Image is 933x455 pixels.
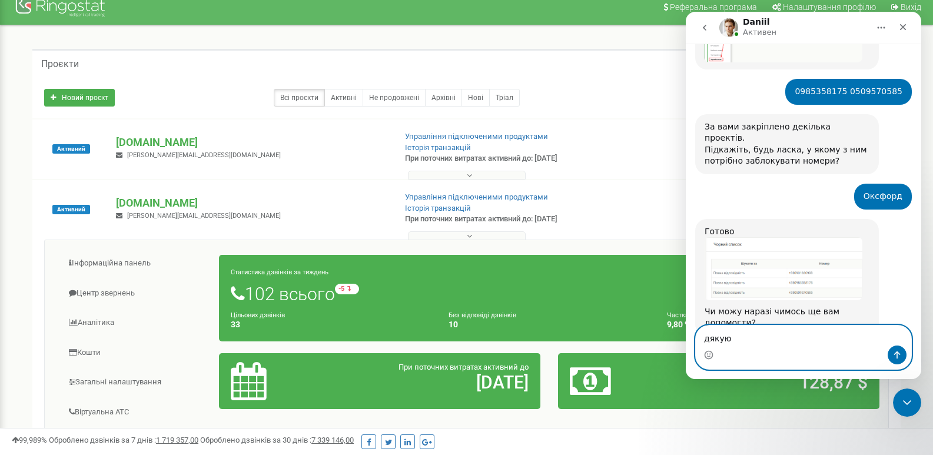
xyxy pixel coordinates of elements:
h1: 102 всього [231,284,868,304]
a: Аналiтика [54,308,220,337]
p: [DOMAIN_NAME] [116,135,386,150]
p: [DOMAIN_NAME] [116,195,386,211]
small: Без відповіді дзвінків [449,311,516,319]
span: Вихід [901,2,921,12]
span: При поточних витратах активний до [399,363,529,371]
small: Цільових дзвінків [231,311,285,319]
a: Кошти [54,338,220,367]
small: Статистика дзвінків за тиждень [231,268,328,276]
h2: [DATE] [336,373,528,392]
a: Всі проєкти [274,89,325,107]
a: Управління підключеними продуктами [405,192,548,201]
a: Архівні [425,89,462,107]
a: Історія транзакцій [405,204,471,212]
span: Реферальна програма [670,2,757,12]
span: [PERSON_NAME][EMAIL_ADDRESS][DOMAIN_NAME] [127,212,281,220]
a: Загальні налаштування [54,368,220,397]
a: Не продовжені [363,89,426,107]
span: Активний [52,144,90,154]
span: Оброблено дзвінків за 30 днів : [200,436,354,444]
h4: 9,80 % [667,320,868,329]
u: 7 339 146,00 [311,436,354,444]
a: Новий проєкт [44,89,115,107]
a: Управління підключеними продуктами [405,132,548,141]
p: При поточних витратах активний до: [DATE] [405,153,603,164]
span: Активний [52,205,90,214]
a: Центр звернень [54,279,220,308]
small: -5 [335,284,359,294]
u: 1 719 357,00 [156,436,198,444]
a: Віртуальна АТС [54,398,220,427]
a: Історія транзакцій [405,143,471,152]
a: Активні [324,89,363,107]
h2: 128,87 $ [675,373,868,392]
span: Налаштування профілю [783,2,876,12]
h5: Проєкти [41,59,79,69]
h4: 10 [449,320,649,329]
a: Інформаційна панель [54,249,220,278]
iframe: Intercom live chat [686,12,921,379]
p: При поточних витратах активний до: [DATE] [405,214,603,225]
a: Тріал [489,89,520,107]
iframe: Intercom live chat [893,388,921,417]
h4: 33 [231,320,431,329]
small: Частка пропущених дзвінків [667,311,753,319]
span: 99,989% [12,436,47,444]
span: Оброблено дзвінків за 7 днів : [49,436,198,444]
a: Нові [461,89,490,107]
span: [PERSON_NAME][EMAIL_ADDRESS][DOMAIN_NAME] [127,151,281,159]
